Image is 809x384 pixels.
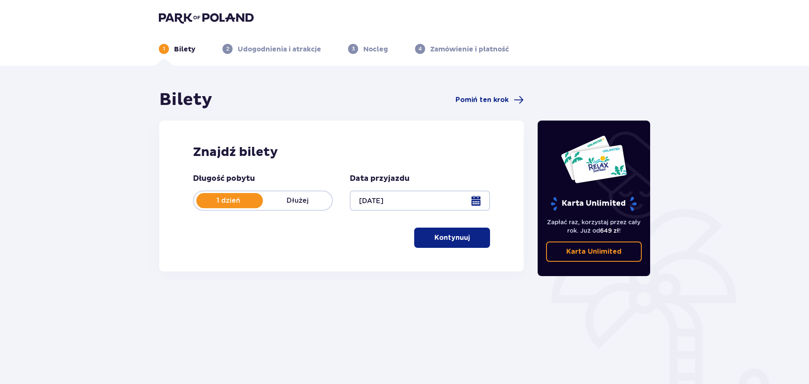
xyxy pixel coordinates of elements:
[163,45,165,53] p: 1
[434,233,470,242] p: Kontynuuj
[193,144,490,160] h2: Znajdź bilety
[238,45,321,54] p: Udogodnienia i atrakcje
[414,228,490,248] button: Kontynuuj
[352,45,355,53] p: 3
[159,12,254,24] img: Park of Poland logo
[550,196,638,211] p: Karta Unlimited
[455,95,524,105] a: Pomiń ten krok
[546,242,642,262] a: Karta Unlimited
[194,196,263,205] p: 1 dzień
[159,89,212,110] h1: Bilety
[350,174,410,184] p: Data przyjazdu
[546,218,642,235] p: Zapłać raz, korzystaj przez cały rok. Już od !
[226,45,229,53] p: 2
[418,45,422,53] p: 4
[455,95,509,105] span: Pomiń ten krok
[566,247,621,256] p: Karta Unlimited
[600,227,619,234] span: 649 zł
[263,196,332,205] p: Dłużej
[174,45,196,54] p: Bilety
[193,174,255,184] p: Długość pobytu
[363,45,388,54] p: Nocleg
[430,45,509,54] p: Zamówienie i płatność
